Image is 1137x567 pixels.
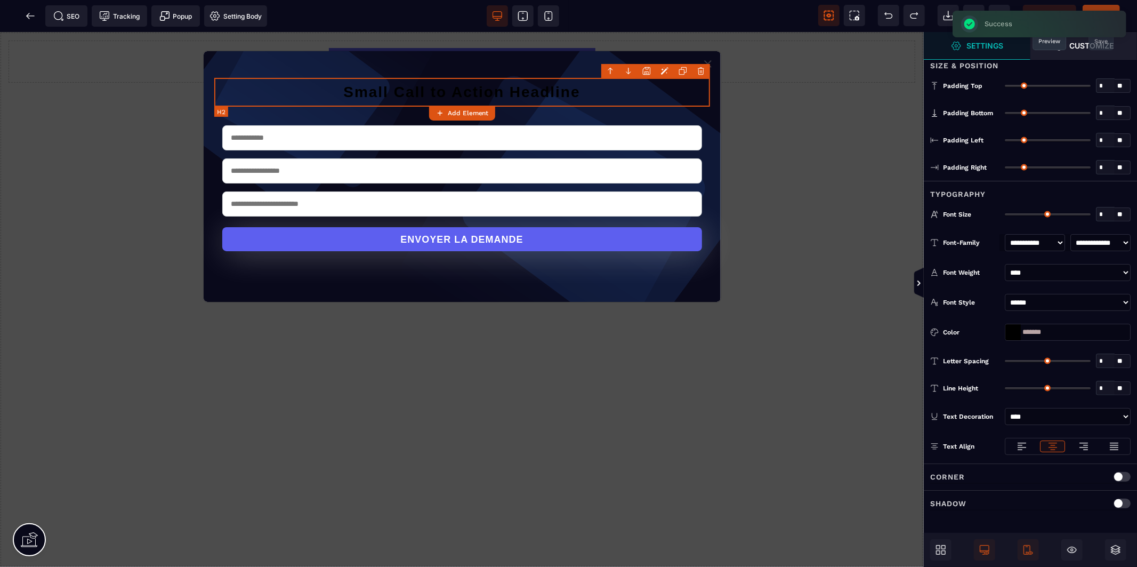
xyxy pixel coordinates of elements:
a: Close [699,23,716,41]
strong: Customize [1070,42,1114,50]
span: SEO [53,11,80,21]
button: ENVOYER LA DEMANDE [222,195,702,219]
span: Undo [878,5,899,26]
span: View desktop [487,5,508,27]
div: Font Style [943,297,999,308]
span: Tracking [99,11,140,21]
span: Back [20,5,41,27]
span: Open Import Webpage [938,5,959,26]
span: Save [989,5,1010,26]
span: View components [818,5,840,26]
span: View tablet [512,5,534,27]
span: Tracking code [92,5,147,27]
span: View mobile [538,5,559,27]
span: Save [1083,5,1120,26]
span: Preview [1023,5,1076,26]
span: Padding Bottom [943,109,993,117]
p: Text Align [930,441,974,452]
span: Popup [159,11,192,21]
span: Screenshot [844,5,865,26]
div: Font-Family [943,237,999,248]
span: Clear [963,5,985,26]
p: Corner [930,470,965,483]
div: Text Decoration [943,411,999,422]
div: Size & Position [924,52,1137,72]
span: Cmd Hidden Block [1061,539,1083,561]
span: Setting Body [209,11,262,21]
div: Color [943,327,999,338]
p: Shadow [930,497,966,510]
span: Favicon [204,5,267,27]
span: Letter Spacing [943,357,989,365]
strong: Settings [967,42,1004,50]
span: Open Style Manager [924,32,1030,60]
div: Typography [924,181,1137,201]
span: Open Blocks [930,539,951,561]
span: Create Alert Modal [151,5,200,27]
div: Font Weight [943,267,999,278]
span: Open Sub Layers [1105,539,1126,561]
h2: Small Call to Action Headline [214,46,710,75]
strong: Add Element [448,109,489,117]
span: Padding Left [943,136,983,145]
span: Font Size [943,210,971,219]
span: Is Show Mobile [1018,539,1039,561]
span: Open Style Manager [1030,32,1137,60]
span: Padding Top [943,82,982,90]
span: Line Height [943,384,978,393]
span: Seo meta data [45,5,87,27]
span: Redo [904,5,925,26]
span: Toggle Views [924,268,934,300]
span: Padding Right [943,163,987,172]
button: Add Element [429,106,495,121]
span: Is Show Desktop [974,539,995,561]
